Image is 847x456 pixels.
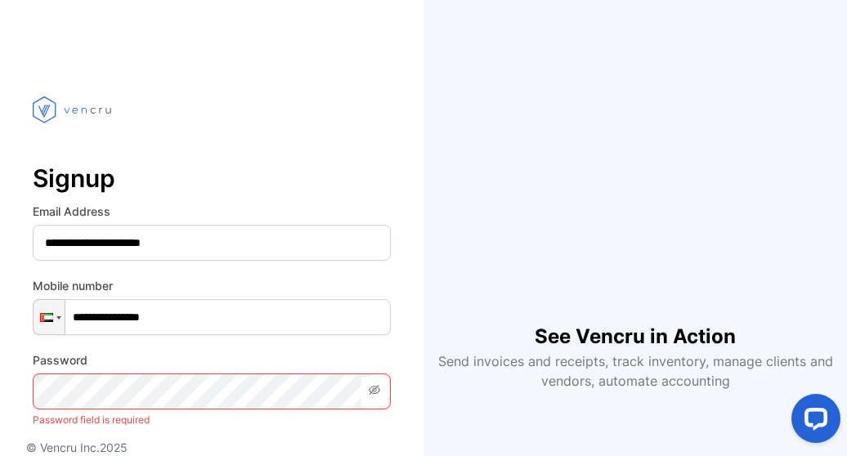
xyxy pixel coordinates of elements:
[466,65,804,296] iframe: YouTube video player
[33,203,391,220] label: Email Address
[778,387,847,456] iframe: LiveChat chat widget
[33,159,391,198] p: Signup
[34,300,65,334] div: United Arab Emirates: + 971
[423,351,847,391] p: Send invoices and receipts, track inventory, manage clients and vendors, automate accounting
[33,351,391,369] label: Password
[33,409,391,431] p: Password field is required
[33,65,114,154] img: vencru logo
[535,296,736,351] h1: See Vencru in Action
[33,277,391,294] label: Mobile number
